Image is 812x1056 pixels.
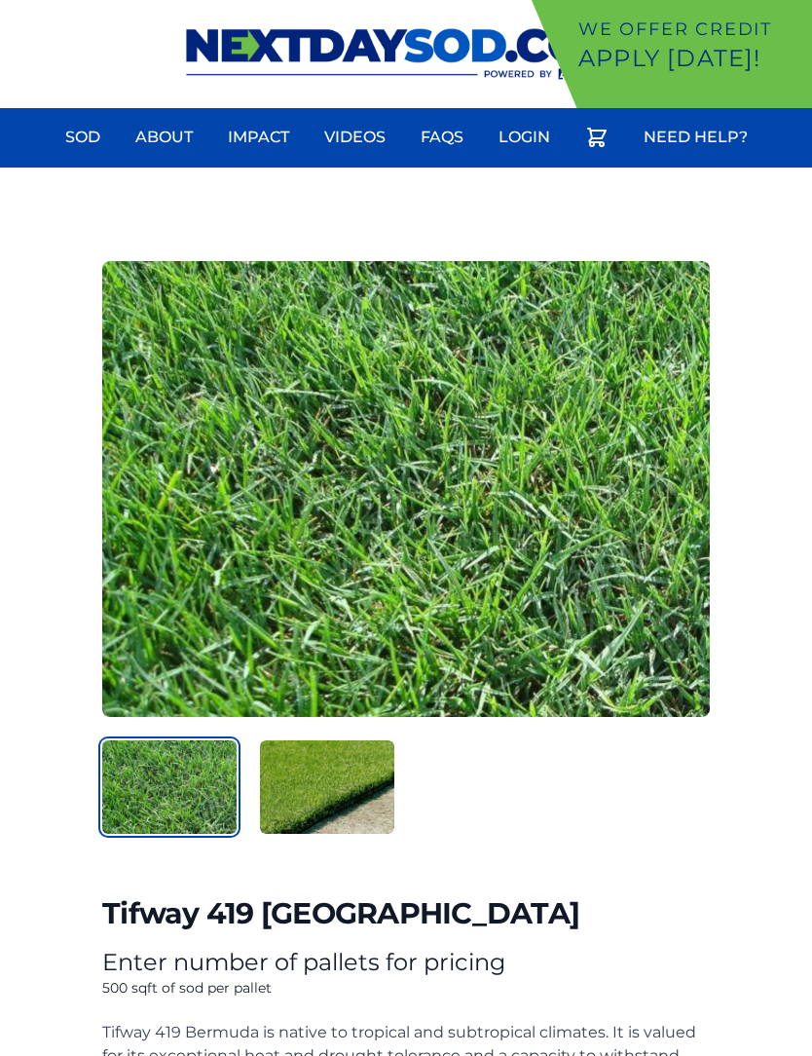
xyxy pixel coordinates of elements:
[124,114,204,161] a: About
[487,114,562,161] a: Login
[260,740,394,834] img: Product Image 2
[578,16,804,43] p: We offer Credit
[102,896,710,931] h1: Tifway 419 [GEOGRAPHIC_DATA]
[54,114,112,161] a: Sod
[102,978,710,998] p: 500 sqft of sod per pallet
[102,948,505,976] span: Enter number of pallets for pricing
[216,114,301,161] a: Impact
[578,43,804,74] p: Apply [DATE]!
[313,114,397,161] a: Videos
[409,114,475,161] a: FAQs
[102,740,237,834] img: Product Image 1
[102,261,710,717] img: Detail Product Image 1
[632,114,759,161] a: Need Help?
